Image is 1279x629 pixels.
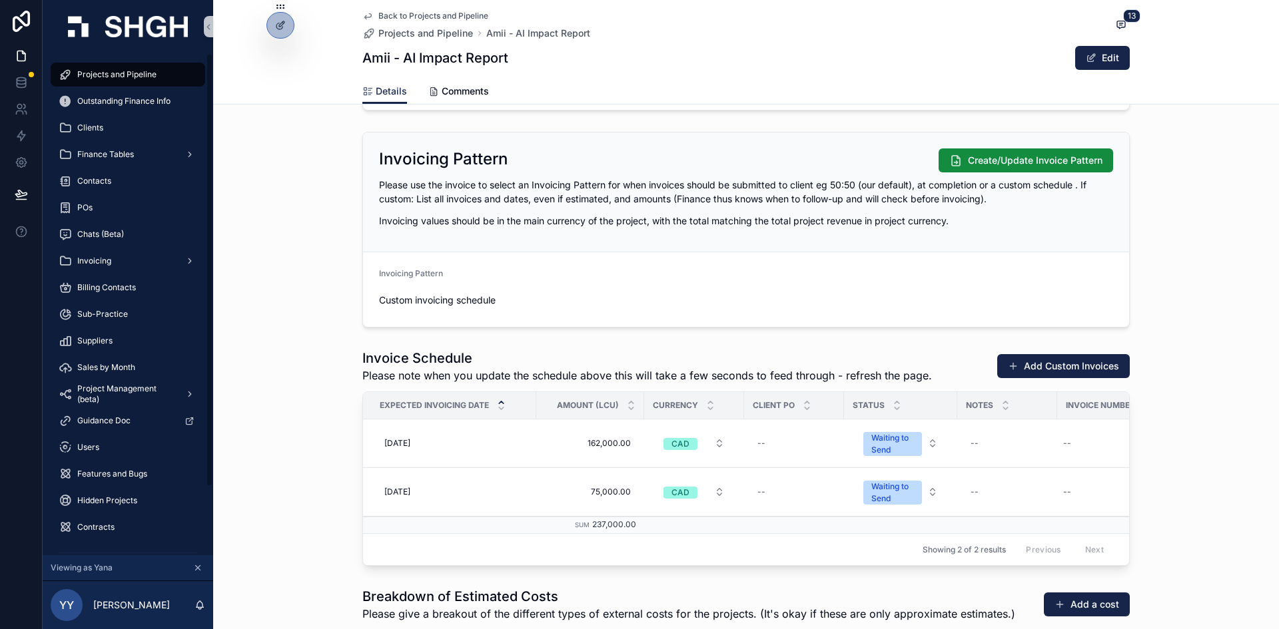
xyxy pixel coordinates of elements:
a: Projects and Pipeline [51,63,205,87]
a: Project Management (beta) [51,382,205,406]
span: Billing Contacts [77,282,136,293]
span: Showing 2 of 2 results [923,544,1006,555]
button: Create/Update Invoice Pattern [939,148,1113,172]
button: Add Custom Invoices [997,354,1130,378]
span: Comments [442,85,489,98]
div: CAD [671,487,689,499]
span: Finance Tables [77,149,134,160]
a: Outstanding Finance Info [51,89,205,113]
span: Contracts [77,522,115,532]
span: Custom invoicing schedule [379,294,555,307]
span: Details [376,85,407,98]
span: 162,000.00 [550,438,631,449]
a: Sales by Month [51,355,205,379]
button: Select Button [853,425,949,461]
h1: Amii - AI Impact Report [362,49,508,67]
button: Select Button [653,480,735,504]
span: Notes [966,400,993,411]
a: Comments [428,79,489,106]
div: -- [971,438,979,449]
h2: Invoicing Pattern [379,148,508,170]
h1: Invoice Schedule [362,349,932,367]
div: -- [757,438,765,449]
p: Please use the invoice to select an Invoicing Pattern for when invoices should be submitted to cl... [379,178,1113,206]
a: Chats (Beta) [51,222,205,246]
span: Status [853,400,885,411]
a: Contacts [51,169,205,193]
div: Waiting to Send [871,432,914,456]
p: [PERSON_NAME] [93,598,170,612]
div: CAD [671,438,689,450]
a: Guidance Doc [51,409,205,433]
div: -- [757,487,765,497]
button: Select Button [853,474,949,510]
a: Back to Projects and Pipeline [362,11,488,21]
button: Edit [1075,46,1130,70]
span: Client PO [753,400,795,411]
span: Features and Bugs [77,469,147,479]
span: Please note when you update the schedule above this will take a few seconds to feed through - ref... [362,367,932,383]
span: Currency [653,400,698,411]
span: 75,000.00 [550,487,631,497]
span: Amount (LCU) [557,400,619,411]
a: Billing Contacts [51,276,205,300]
span: Viewing as Yana [51,562,113,573]
div: -- [971,487,979,497]
span: [DATE] [384,438,410,449]
p: Invoicing values should be in the main currency of the project, with the total matching the total... [379,214,1113,228]
button: Add a cost [1044,592,1130,616]
a: Finance Tables [51,142,205,166]
span: Projects and Pipeline [378,27,473,40]
span: Outstanding Finance Info [77,96,171,106]
span: Back to Projects and Pipeline [378,11,488,21]
span: Invoicing [77,256,111,266]
span: Sub-Practice [77,309,128,319]
img: App logo [68,16,188,37]
div: Waiting to Send [871,481,914,505]
span: Invoicing Pattern [379,268,443,278]
span: Clients [77,122,103,133]
span: 13 [1123,9,1140,23]
span: Sales by Month [77,362,135,373]
a: Projects and Pipeline [362,27,473,40]
a: Suppliers [51,329,205,353]
a: Sub-Practice [51,302,205,326]
span: Invoice Number [1066,400,1135,411]
span: YY [59,597,74,613]
span: 237,000.00 [592,519,636,529]
span: Contacts [77,176,111,186]
span: Projects and Pipeline [77,69,157,80]
small: Sum [575,521,590,528]
a: Hidden Projects [51,489,205,513]
span: Create/Update Invoice Pattern [968,154,1102,167]
a: POs [51,196,205,220]
span: Suppliers [77,335,113,346]
span: [DATE] [384,487,410,497]
span: Please give a breakout of the different types of external costs for the projects. (It's okay if t... [362,606,1015,622]
a: Clients [51,116,205,140]
span: POs [77,202,93,213]
span: Project Management (beta) [77,383,175,405]
span: Chats (Beta) [77,229,124,240]
a: Features and Bugs [51,462,205,486]
span: Guidance Doc [77,415,131,426]
a: Contracts [51,515,205,539]
a: Amii - AI Impact Report [486,27,590,40]
button: 13 [1112,17,1130,34]
div: -- [1063,487,1071,497]
div: scrollable content [43,53,213,555]
button: Select Button [653,431,735,455]
a: Invoicing [51,249,205,273]
a: Details [362,79,407,105]
a: Users [51,435,205,459]
div: -- [1063,438,1071,449]
span: Users [77,442,99,453]
span: Hidden Projects [77,495,137,506]
h1: Breakdown of Estimated Costs [362,587,1015,606]
span: Expected Invoicing Date [380,400,489,411]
